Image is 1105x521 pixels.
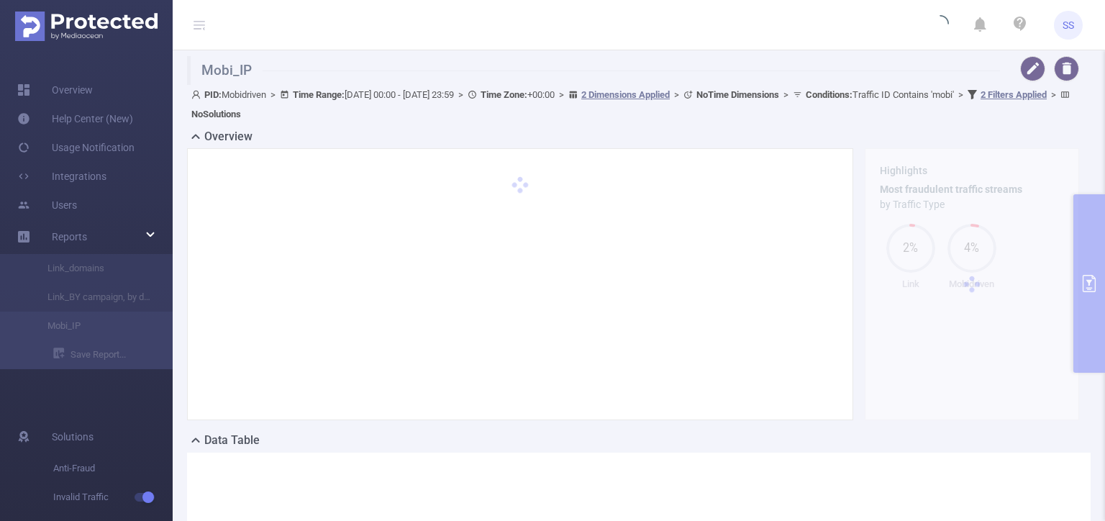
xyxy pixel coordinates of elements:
[15,12,158,41] img: Protected Media
[293,89,345,100] b: Time Range:
[806,89,954,100] span: Traffic ID Contains 'mobi'
[17,104,133,133] a: Help Center (New)
[481,89,527,100] b: Time Zone:
[204,89,222,100] b: PID:
[954,89,968,100] span: >
[204,128,253,145] h2: Overview
[1063,11,1074,40] span: SS
[17,191,77,219] a: Users
[779,89,793,100] span: >
[52,231,87,243] span: Reports
[53,483,173,512] span: Invalid Traffic
[696,89,779,100] b: No Time Dimensions
[1047,89,1060,100] span: >
[932,15,949,35] i: icon: loading
[581,89,670,100] u: 2 Dimensions Applied
[204,432,260,449] h2: Data Table
[52,222,87,251] a: Reports
[191,89,1073,119] span: Mobidriven [DATE] 00:00 - [DATE] 23:59 +00:00
[191,109,241,119] b: No Solutions
[17,162,106,191] a: Integrations
[17,133,135,162] a: Usage Notification
[17,76,93,104] a: Overview
[806,89,852,100] b: Conditions :
[53,454,173,483] span: Anti-Fraud
[52,422,94,451] span: Solutions
[266,89,280,100] span: >
[187,56,1000,85] h1: Mobi_IP
[555,89,568,100] span: >
[981,89,1047,100] u: 2 Filters Applied
[670,89,683,100] span: >
[454,89,468,100] span: >
[191,90,204,99] i: icon: user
